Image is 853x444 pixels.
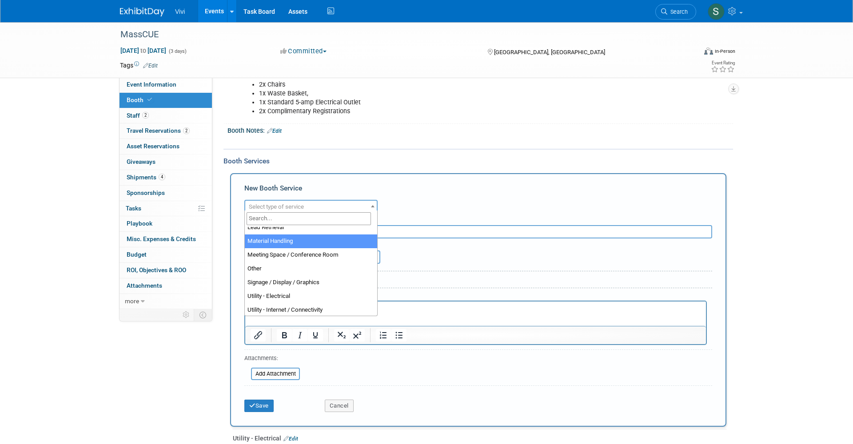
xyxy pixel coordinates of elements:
button: Numbered list [376,329,391,341]
div: MassCUE [117,27,683,43]
a: Shipments4 [120,170,212,185]
li: Meeting Space / Conference Room [245,248,377,262]
span: 4 [159,174,165,180]
span: to [139,47,147,54]
a: Event Information [120,77,212,92]
span: Vivi [175,8,185,15]
div: Event Rating [711,61,735,65]
span: Attachments [127,282,162,289]
img: ExhibitDay [120,8,164,16]
span: Giveaways [127,158,155,165]
div: New Booth Service [244,183,712,198]
div: Reservation Notes/Details: [244,292,707,301]
img: Format-Inperson.png [704,48,713,55]
span: [GEOGRAPHIC_DATA], [GEOGRAPHIC_DATA] [494,49,605,55]
a: Edit [143,63,158,69]
li: Utility - Electrical [245,289,377,303]
a: Staff2 [120,108,212,123]
div: Attachments: [244,354,300,365]
a: Budget [120,247,212,262]
a: Edit [267,128,282,134]
a: Sponsorships [120,186,212,201]
button: Cancel [325,400,354,412]
input: Search... [247,212,371,225]
i: Booth reservation complete [147,97,152,102]
a: Search [655,4,696,20]
div: Booth Services [223,156,733,166]
a: ROI, Objectives & ROO [120,263,212,278]
span: Select type of service [249,203,304,210]
button: Subscript [334,329,349,341]
div: Event Format [644,46,735,59]
li: Utility - Internet / Connectivity [245,303,377,317]
a: Edit [283,436,298,442]
a: Playbook [120,216,212,231]
span: 2 [142,112,149,119]
span: (3 days) [168,48,187,54]
span: 2 [183,127,190,134]
div: 8’ x 10’ exhibit booths are located on the [PERSON_NAME] Club level on the east side of the stadi... [235,49,635,121]
span: Misc. Expenses & Credits [127,235,196,242]
td: Tags [120,61,158,70]
div: Utility - Electrical [233,434,726,443]
a: Asset Reservations [120,139,212,154]
span: Tasks [126,205,141,212]
span: Search [667,8,688,15]
a: Booth [120,93,212,108]
span: Playbook [127,220,152,227]
div: Ideally by [325,238,672,250]
li: 2x Complimentary Registrations [259,107,630,116]
a: more [120,294,212,309]
span: Shipments [127,174,165,181]
li: Lead Retrieval [245,221,377,234]
span: more [125,297,139,305]
button: Bullet list [391,329,407,341]
a: Misc. Expenses & Credits [120,232,212,247]
button: Italic [292,329,307,341]
li: Material Handling [245,234,377,248]
li: 2x Chairs [259,80,630,89]
iframe: Rich Text Area [245,301,706,326]
button: Bold [277,329,292,341]
span: Travel Reservations [127,127,190,134]
button: Underline [308,329,323,341]
button: Insert/edit link [251,329,266,341]
button: Committed [277,47,330,56]
span: Booth [127,96,154,103]
span: ROI, Objectives & ROO [127,266,186,274]
li: Other [245,262,377,276]
li: 1x Waste Basket, [259,89,630,98]
td: Toggle Event Tabs [194,309,212,321]
a: Attachments [120,278,212,293]
span: Event Information [127,81,176,88]
li: Signage / Display / Graphics [245,276,377,289]
a: Tasks [120,201,212,216]
td: Personalize Event Tab Strip [179,309,194,321]
a: Travel Reservations2 [120,123,212,139]
img: Sara Membreno [708,3,725,20]
span: Sponsorships [127,189,165,196]
a: Giveaways [120,155,212,170]
span: Staff [127,112,149,119]
div: In-Person [714,48,735,55]
span: Budget [127,251,147,258]
span: [DATE] [DATE] [120,47,167,55]
button: Superscript [350,329,365,341]
div: Description (optional) [244,213,712,225]
button: Save [244,400,274,412]
li: 1x Standard 5-amp Electrical Outlet [259,98,630,107]
div: Booth Notes: [227,124,733,135]
span: Asset Reservations [127,143,179,150]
